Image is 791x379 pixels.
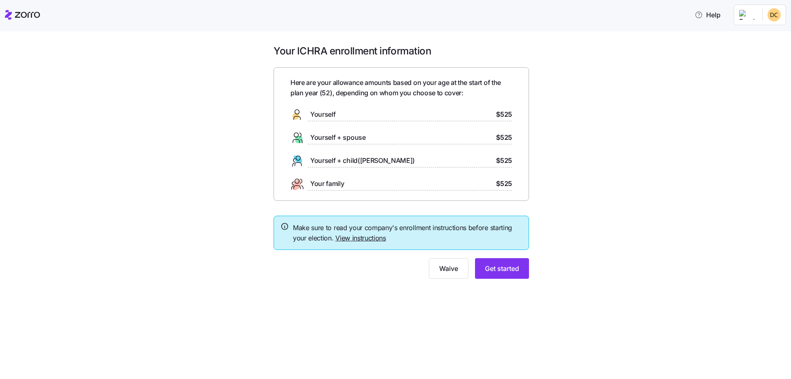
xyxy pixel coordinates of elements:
[496,132,512,143] span: $525
[439,264,458,273] span: Waive
[485,264,519,273] span: Get started
[310,132,366,143] span: Yourself + spouse
[695,10,721,20] span: Help
[310,109,335,120] span: Yourself
[739,10,756,20] img: Employer logo
[290,78,512,98] span: Here are your allowance amounts based on your age at the start of the plan year ( 52 ), depending...
[768,8,781,21] img: 2288fc3ed5c6463e26cea253f6fa4900
[496,179,512,189] span: $525
[429,258,468,279] button: Waive
[293,223,522,243] span: Make sure to read your company's enrollment instructions before starting your election.
[496,155,512,166] span: $525
[310,155,415,166] span: Yourself + child([PERSON_NAME])
[274,45,529,57] h1: Your ICHRA enrollment information
[688,7,727,23] button: Help
[335,234,386,242] a: View instructions
[496,109,512,120] span: $525
[310,179,344,189] span: Your family
[475,258,529,279] button: Get started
